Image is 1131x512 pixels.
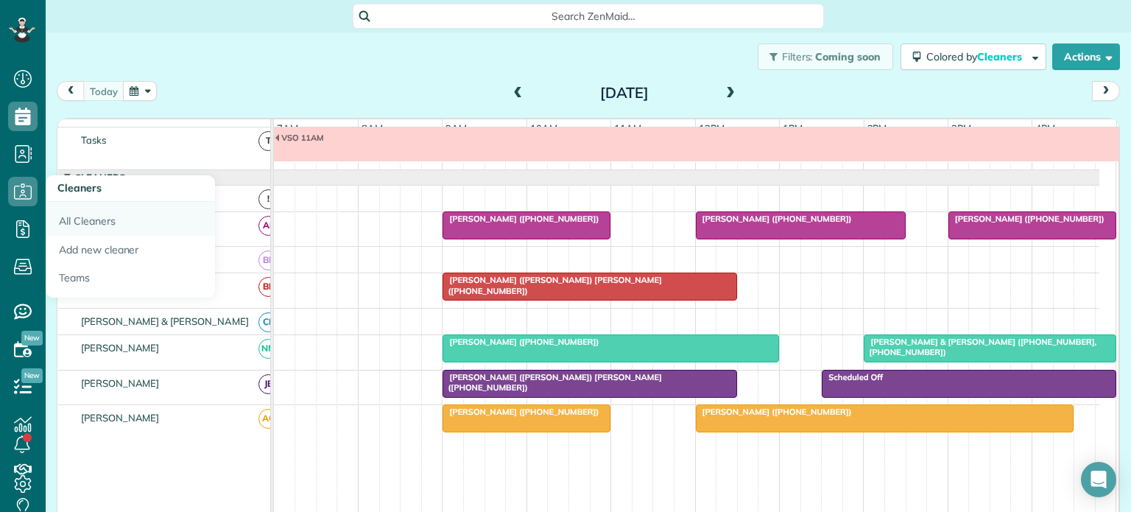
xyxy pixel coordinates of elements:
span: [PERSON_NAME] ([PERSON_NAME]) [PERSON_NAME] ([PHONE_NUMBER]) [442,275,662,295]
span: Cleaners [57,181,102,194]
span: [PERSON_NAME] [78,342,163,354]
span: [PERSON_NAME] [78,377,163,389]
span: 7am [274,122,301,134]
span: 3pm [948,122,974,134]
span: JB [258,374,278,394]
a: Teams [46,264,215,298]
span: 11am [611,122,644,134]
span: AF [258,216,278,236]
span: 4pm [1032,122,1058,134]
span: VSO 11AM [274,133,325,143]
button: today [83,81,124,101]
span: [PERSON_NAME] ([PHONE_NUMBER]) [948,214,1105,224]
span: Cleaners [977,50,1024,63]
span: [PERSON_NAME] ([PHONE_NUMBER]) [695,407,853,417]
span: Tasks [78,134,109,146]
span: 9am [443,122,470,134]
span: Colored by [926,50,1027,63]
span: T [258,131,278,151]
span: 2pm [864,122,890,134]
button: next [1092,81,1120,101]
button: Colored byCleaners [901,43,1046,70]
span: [PERSON_NAME] & [PERSON_NAME] ([PHONE_NUMBER], [PHONE_NUMBER]) [863,337,1096,357]
span: New [21,331,43,346]
span: AG [258,409,278,429]
h2: [DATE] [532,85,716,101]
span: [PERSON_NAME] ([PHONE_NUMBER]) [442,214,599,224]
span: 1pm [780,122,806,134]
span: [PERSON_NAME] [78,412,163,424]
button: prev [57,81,85,101]
a: All Cleaners [46,202,215,236]
span: BR [258,277,278,297]
span: Cleaners [71,172,128,183]
span: [PERSON_NAME] & [PERSON_NAME] [78,315,252,327]
span: [PERSON_NAME] ([PHONE_NUMBER]) [442,407,599,417]
div: Open Intercom Messenger [1081,462,1116,497]
span: [PERSON_NAME] ([PHONE_NUMBER]) [442,337,599,347]
span: NM [258,339,278,359]
span: 8am [359,122,386,134]
span: CB [258,312,278,332]
button: Actions [1052,43,1120,70]
span: New [21,368,43,383]
span: BR [258,250,278,270]
span: 10am [527,122,560,134]
span: Scheduled Off [821,372,884,382]
span: Coming soon [815,50,881,63]
a: Add new cleaner [46,236,215,264]
span: 12pm [696,122,727,134]
span: Filters: [782,50,813,63]
span: ! [258,189,278,209]
span: [PERSON_NAME] ([PERSON_NAME]) [PERSON_NAME] ([PHONE_NUMBER]) [442,372,662,393]
span: [PERSON_NAME] ([PHONE_NUMBER]) [695,214,853,224]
